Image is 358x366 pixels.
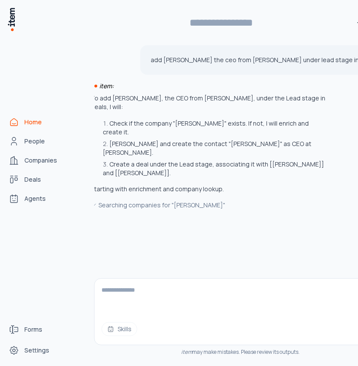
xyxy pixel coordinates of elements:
a: Settings [5,342,71,359]
span: Home [24,118,42,126]
span: Companies [24,156,57,165]
a: People [5,133,71,150]
span: Agents [24,194,46,203]
a: Forms [5,321,71,338]
i: item: [99,82,114,90]
button: Skills [101,322,137,336]
span: Settings [24,346,49,355]
li: Create a deal under the Lead stage, associating it with [[PERSON_NAME]] and [[PERSON_NAME]]. [101,160,326,177]
img: Item Brain Logo [7,7,16,32]
p: To add [PERSON_NAME], the CEO from [PERSON_NAME], under the Lead stage in deals, I will: [91,94,326,111]
a: Home [5,113,71,131]
li: [PERSON_NAME] and create the contact "[PERSON_NAME]" as CEO at [PERSON_NAME]. [101,140,326,157]
span: Forms [24,325,42,334]
a: Deals [5,171,71,188]
div: Searching companies for "[PERSON_NAME]" [91,200,326,210]
span: Skills [118,325,132,333]
span: Deals [24,175,41,184]
span: People [24,137,45,146]
li: Check if the company "[PERSON_NAME]" exists. If not, I will enrich and create it. [101,119,326,136]
i: item [181,348,192,356]
p: Starting with enrichment and company lookup. [91,185,326,193]
a: Companies [5,152,71,169]
a: Agents [5,190,71,207]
